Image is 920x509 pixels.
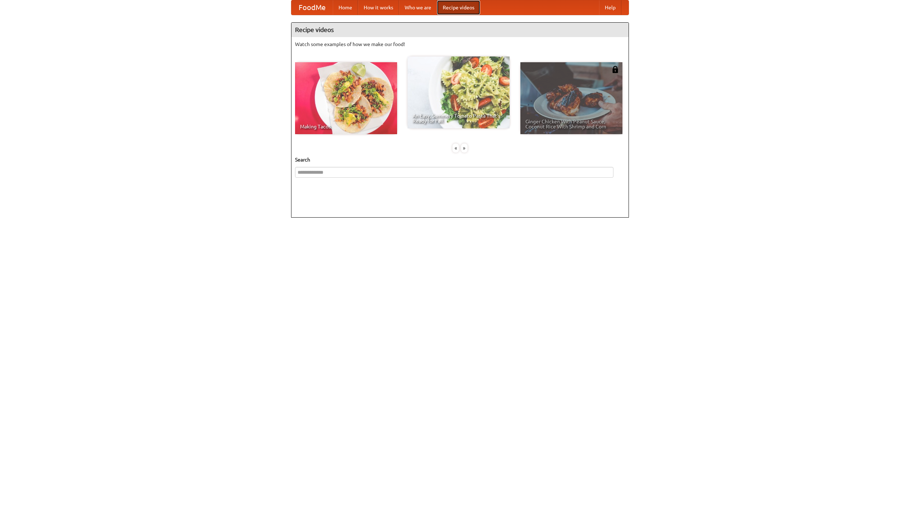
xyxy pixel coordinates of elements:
p: Watch some examples of how we make our food! [295,41,625,48]
span: Making Tacos [300,124,392,129]
a: How it works [358,0,399,15]
span: An Easy, Summery Tomato Pasta That's Ready for Fall [413,113,505,123]
a: Who we are [399,0,437,15]
a: An Easy, Summery Tomato Pasta That's Ready for Fall [408,56,510,128]
h4: Recipe videos [291,23,629,37]
a: FoodMe [291,0,333,15]
h5: Search [295,156,625,163]
a: Making Tacos [295,62,397,134]
a: Home [333,0,358,15]
div: « [452,144,459,153]
a: Help [599,0,621,15]
div: » [461,144,468,153]
img: 483408.png [612,66,619,73]
a: Recipe videos [437,0,480,15]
